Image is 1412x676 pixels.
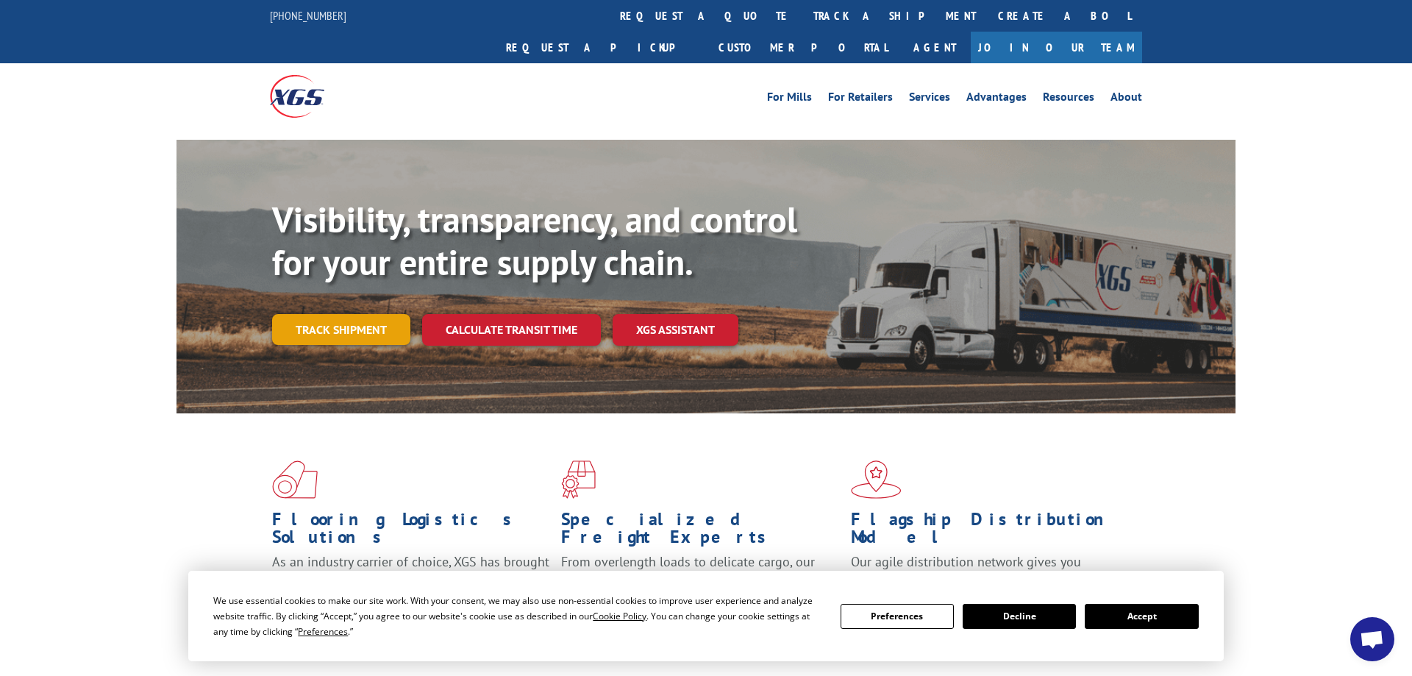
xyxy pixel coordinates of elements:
a: Advantages [966,91,1027,107]
button: Preferences [841,604,954,629]
div: Open chat [1350,617,1394,661]
a: Services [909,91,950,107]
a: For Mills [767,91,812,107]
img: xgs-icon-total-supply-chain-intelligence-red [272,460,318,499]
a: Track shipment [272,314,410,345]
h1: Flagship Distribution Model [851,510,1129,553]
img: xgs-icon-focused-on-flooring-red [561,460,596,499]
button: Decline [963,604,1076,629]
img: xgs-icon-flagship-distribution-model-red [851,460,902,499]
p: From overlength loads to delicate cargo, our experienced staff knows the best way to move your fr... [561,553,839,619]
b: Visibility, transparency, and control for your entire supply chain. [272,196,797,285]
a: XGS ASSISTANT [613,314,738,346]
div: Cookie Consent Prompt [188,571,1224,661]
span: Preferences [298,625,348,638]
span: Our agile distribution network gives you nationwide inventory management on demand. [851,553,1122,588]
div: We use essential cookies to make our site work. With your consent, we may also use non-essential ... [213,593,822,639]
a: Resources [1043,91,1094,107]
span: Cookie Policy [593,610,646,622]
a: [PHONE_NUMBER] [270,8,346,23]
a: Agent [899,32,971,63]
h1: Specialized Freight Experts [561,510,839,553]
button: Accept [1085,604,1198,629]
a: For Retailers [828,91,893,107]
h1: Flooring Logistics Solutions [272,510,550,553]
span: As an industry carrier of choice, XGS has brought innovation and dedication to flooring logistics... [272,553,549,605]
a: Join Our Team [971,32,1142,63]
a: Customer Portal [707,32,899,63]
a: Calculate transit time [422,314,601,346]
a: Request a pickup [495,32,707,63]
a: About [1110,91,1142,107]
